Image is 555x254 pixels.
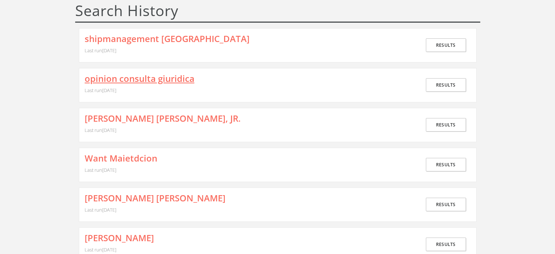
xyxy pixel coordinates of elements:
[426,78,466,92] a: Results
[85,127,116,133] span: Last run [DATE]
[85,167,116,173] span: Last run [DATE]
[426,118,466,132] a: Results
[85,34,250,43] a: shipmanagement [GEOGRAPHIC_DATA]
[85,193,226,203] a: [PERSON_NAME] [PERSON_NAME]
[426,238,466,251] a: Results
[75,3,480,23] h1: Search History
[85,74,194,83] a: opinion consulta giuridica
[426,158,466,171] a: Results
[85,47,116,54] span: Last run [DATE]
[85,206,116,213] span: Last run [DATE]
[426,38,466,52] a: Results
[85,87,116,94] span: Last run [DATE]
[85,233,154,243] a: [PERSON_NAME]
[85,153,157,163] a: Want Maietdcion
[85,114,241,123] a: [PERSON_NAME] [PERSON_NAME], JR.
[85,246,116,253] span: Last run [DATE]
[426,198,466,211] a: Results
